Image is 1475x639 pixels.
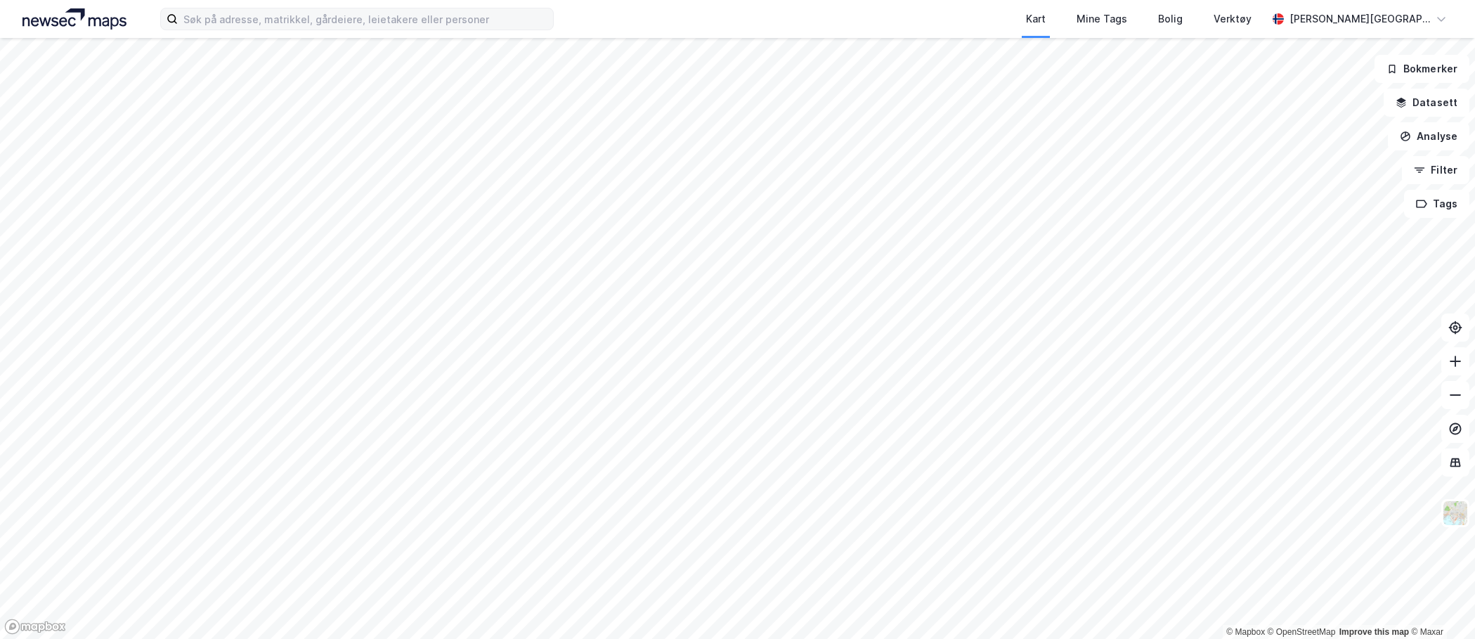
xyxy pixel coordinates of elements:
div: [PERSON_NAME][GEOGRAPHIC_DATA] [1289,11,1430,27]
button: Datasett [1384,89,1469,117]
div: Mine Tags [1077,11,1127,27]
a: Improve this map [1339,627,1409,637]
div: Kontrollprogram for chat [1405,572,1475,639]
a: OpenStreetMap [1268,627,1336,637]
button: Bokmerker [1375,55,1469,83]
img: logo.a4113a55bc3d86da70a041830d287a7e.svg [22,8,126,30]
a: Mapbox [1226,627,1265,637]
a: Mapbox homepage [4,619,66,635]
button: Filter [1402,156,1469,184]
div: Verktøy [1214,11,1252,27]
iframe: Chat Widget [1405,572,1475,639]
button: Analyse [1388,122,1469,150]
div: Bolig [1158,11,1183,27]
input: Søk på adresse, matrikkel, gårdeiere, leietakere eller personer [178,8,553,30]
div: Kart [1026,11,1046,27]
button: Tags [1404,190,1469,218]
img: Z [1442,500,1469,527]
